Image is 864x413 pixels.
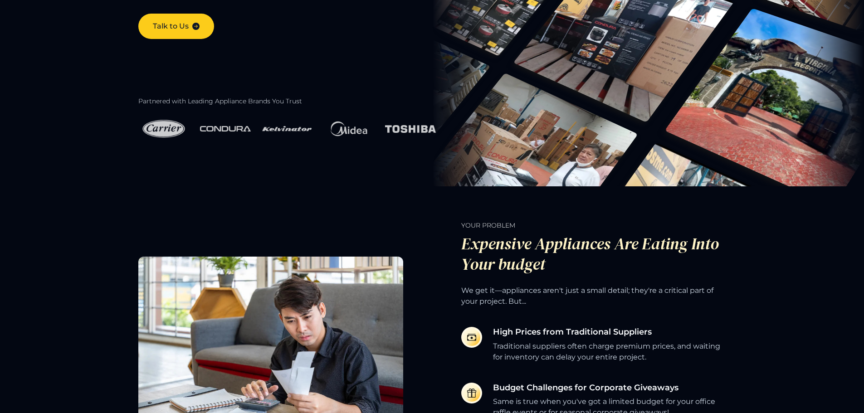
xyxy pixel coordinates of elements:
img: Midea Logo [323,113,374,145]
p: We get it—appliances aren't just a small detail; they're a critical part of your project. But... [461,285,726,316]
h3: High Prices from Traditional Suppliers [493,327,726,337]
img: Carrier Logo [138,113,189,145]
h3: Budget Challenges for Corporate Giveaways [493,383,726,393]
a: Talk to Us [138,14,214,39]
h2: Expensive Appliances Are Eating Into Your budget [461,233,726,274]
img: Kelvinator Logo [262,113,312,145]
h2: Partnered with Leading Appliance Brands You Trust [138,97,453,106]
img: Toshiba Logo [385,120,436,138]
span: Your Problem [461,221,726,230]
p: Traditional suppliers often charge premium prices, and waiting for inventory can delay your entir... [493,341,726,372]
img: Condura Logo [200,121,251,137]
